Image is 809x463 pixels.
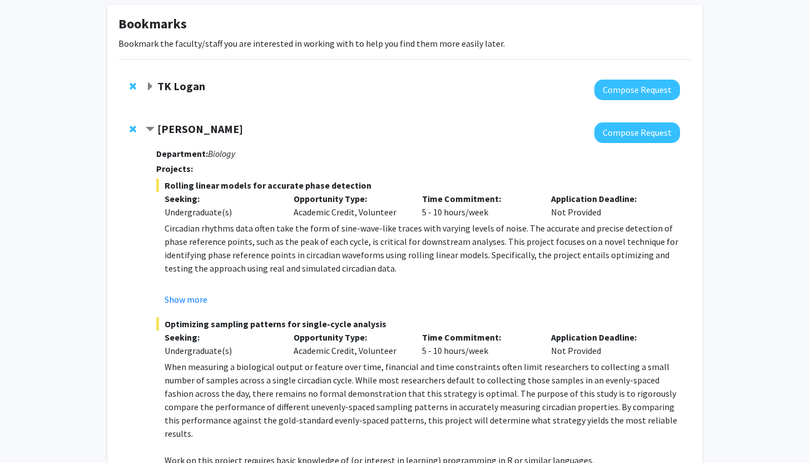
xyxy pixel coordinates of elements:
[165,344,277,357] div: Undergraduate(s)
[118,16,691,32] h1: Bookmarks
[130,125,136,134] span: Remove Michael Tackenberg from bookmarks
[543,331,672,357] div: Not Provided
[594,122,680,143] button: Compose Request to Michael Tackenberg
[118,37,691,50] p: Bookmark the faculty/staff you are interested in working with to help you find them more easily l...
[165,331,277,344] p: Seeking:
[8,413,47,455] iframe: Chat
[165,293,207,306] button: Show more
[551,192,663,205] p: Application Deadline:
[294,192,406,205] p: Opportunity Type:
[422,331,534,344] p: Time Commitment:
[551,331,663,344] p: Application Deadline:
[157,79,205,93] strong: TK Logan
[130,82,136,91] span: Remove TK Logan from bookmarks
[156,148,208,159] strong: Department:
[208,148,235,159] i: Biology
[156,317,679,331] span: Optimizing sampling patterns for single-cycle analysis
[543,192,672,219] div: Not Provided
[422,192,534,205] p: Time Commitment:
[165,192,277,205] p: Seeking:
[285,192,414,219] div: Academic Credit, Volunteer
[156,179,679,192] span: Rolling linear models for accurate phase detection
[294,331,406,344] p: Opportunity Type:
[146,125,155,134] span: Contract Michael Tackenberg Bookmark
[165,360,679,440] p: When measuring a biological output or feature over time, financial and time constraints often lim...
[165,205,277,219] div: Undergraduate(s)
[156,163,193,174] strong: Projects:
[146,82,155,91] span: Expand TK Logan Bookmark
[165,221,679,275] p: Circadian rhythms data often take the form of sine-wave-like traces with varying levels of noise....
[594,80,680,100] button: Compose Request to TK Logan
[285,331,414,357] div: Academic Credit, Volunteer
[414,331,543,357] div: 5 - 10 hours/week
[157,122,243,136] strong: [PERSON_NAME]
[414,192,543,219] div: 5 - 10 hours/week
